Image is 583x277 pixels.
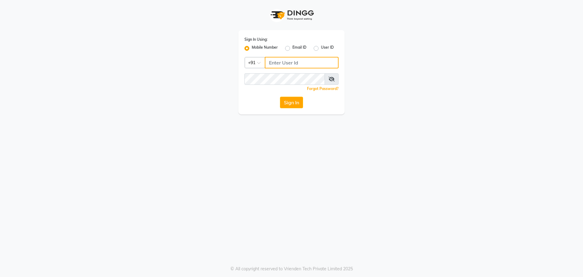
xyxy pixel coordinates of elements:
input: Username [265,57,339,68]
label: User ID [321,45,334,52]
label: Mobile Number [252,45,278,52]
a: Forgot Password? [307,86,339,91]
label: Sign In Using: [244,37,268,42]
input: Username [244,73,325,85]
button: Sign In [280,97,303,108]
label: Email ID [292,45,306,52]
img: logo1.svg [267,6,316,24]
